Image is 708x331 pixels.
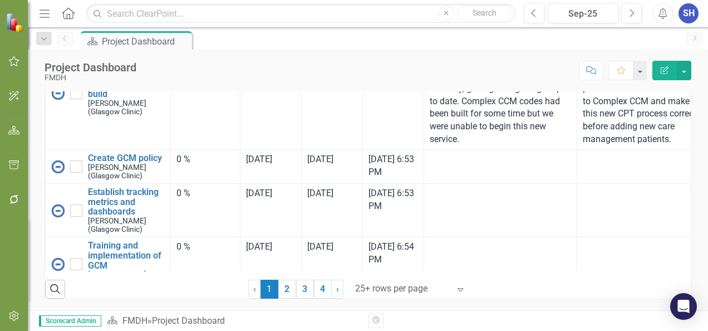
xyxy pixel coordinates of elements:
td: Double-Click to Edit [171,66,240,149]
div: Sep-25 [552,7,614,21]
div: Open Intercom Messenger [670,293,697,320]
td: Double-Click to Edit [240,150,302,184]
small: [PERSON_NAME] (Glasgow Clinic) [88,163,165,180]
td: Double-Click to Edit [171,184,240,237]
td: Double-Click to Edit [302,184,363,237]
div: Project Dashboard [152,315,225,326]
button: SH [678,3,699,23]
td: Double-Click to Edit Right Click for Context Menu [46,66,171,149]
td: Double-Click to Edit [302,237,363,291]
span: [DATE] [246,241,272,252]
div: 0 % [176,241,234,254]
div: FMDH [45,74,136,82]
span: Scorecard Admin [39,315,101,327]
span: [DATE] [246,154,272,164]
small: [PERSON_NAME] (Glasgow Clinic) [88,270,165,287]
a: Training and implementation of GCM [88,241,165,270]
span: [DATE] [307,188,333,198]
button: Sep-25 [548,3,618,23]
td: Double-Click to Edit [240,66,302,149]
img: No Information [51,86,65,100]
div: [DATE] 6:53 PM [368,187,418,213]
td: Double-Click to Edit [171,237,240,291]
td: Double-Click to Edit [424,184,577,237]
small: [PERSON_NAME] (Glasgow Clinic) [88,217,165,233]
div: [DATE] 6:53 PM [368,153,418,179]
a: 2 [278,280,296,299]
button: Search [457,6,513,21]
img: No Information [51,257,65,271]
div: Project Dashboard [102,35,189,48]
img: ClearPoint Strategy [6,13,25,32]
input: Search ClearPoint... [86,4,515,23]
div: 0 % [176,153,234,166]
span: [DATE] [307,154,333,164]
td: Double-Click to Edit [240,184,302,237]
small: [PERSON_NAME] (Glasgow Clinic) [88,99,165,116]
a: 3 [296,280,314,299]
td: Double-Click to Edit [240,237,302,291]
td: Double-Click to Edit Right Click for Context Menu [46,184,171,237]
span: › [336,284,339,294]
a: FMDH [122,315,147,326]
span: Search [473,8,496,17]
a: Establish tracking metrics and dashboards [88,187,165,217]
td: Double-Click to Edit [302,66,363,149]
td: Double-Click to Edit [171,150,240,184]
span: [DATE] [246,188,272,198]
div: 0 % [176,187,234,200]
span: 1 [260,280,278,299]
span: ‹ [253,284,256,294]
td: Double-Click to Edit [302,150,363,184]
a: Create GCM policy [88,153,165,163]
td: Double-Click to Edit Right Click for Context Menu [46,237,171,291]
p: CCM claims have been processing correctly, getting billing caught up to date. Complex CCM codes h... [430,70,571,146]
img: No Information [51,160,65,173]
td: Double-Click to Edit [424,150,577,184]
a: 4 [314,280,332,299]
td: Double-Click to Edit [424,237,577,291]
span: [DATE] [307,241,333,252]
td: Double-Click to Edit [424,66,577,149]
img: No Information [51,204,65,217]
div: [DATE] 6:54 PM [368,241,418,266]
td: Double-Click to Edit Right Click for Context Menu [46,150,171,184]
div: » [107,315,360,328]
div: Project Dashboard [45,61,136,74]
